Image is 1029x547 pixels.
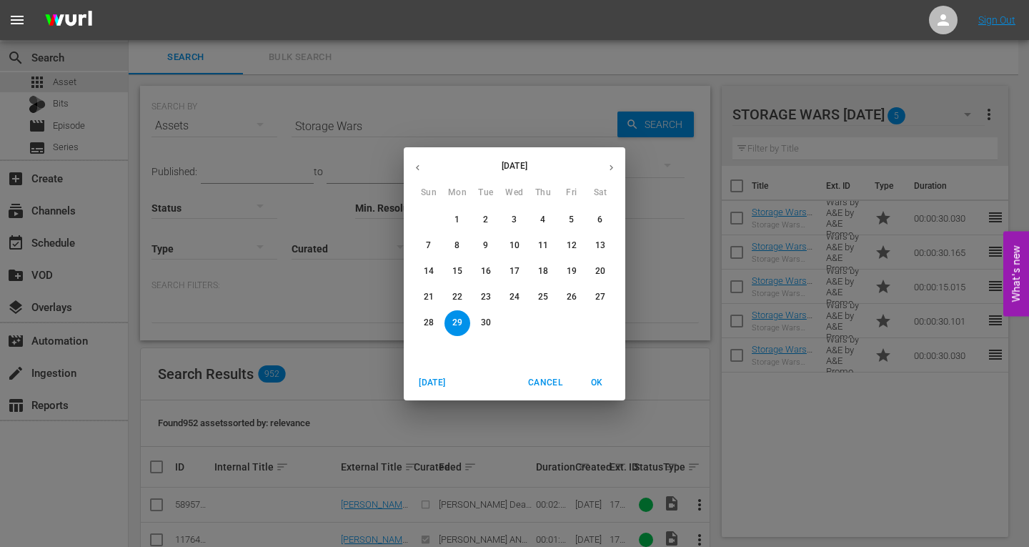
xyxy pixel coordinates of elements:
[530,207,556,233] button: 4
[424,291,434,303] p: 21
[559,186,585,200] span: Fri
[416,259,442,285] button: 14
[452,291,462,303] p: 22
[452,317,462,329] p: 29
[416,186,442,200] span: Sun
[587,186,613,200] span: Sat
[559,285,585,310] button: 26
[567,240,577,252] p: 12
[1003,231,1029,316] button: Open Feedback Widget
[473,259,499,285] button: 16
[530,186,556,200] span: Thu
[509,240,520,252] p: 10
[444,186,470,200] span: Mon
[473,285,499,310] button: 23
[424,317,434,329] p: 28
[580,375,614,390] span: OK
[454,214,459,226] p: 1
[444,233,470,259] button: 8
[415,375,449,390] span: [DATE]
[502,207,527,233] button: 3
[452,265,462,277] p: 15
[538,240,548,252] p: 11
[595,265,605,277] p: 20
[567,265,577,277] p: 19
[502,285,527,310] button: 24
[530,259,556,285] button: 18
[34,4,103,37] img: ans4CAIJ8jUAAAAAAAAAAAAAAAAAAAAAAAAgQb4GAAAAAAAAAAAAAAAAAAAAAAAAJMjXAAAAAAAAAAAAAAAAAAAAAAAAgAT5G...
[444,310,470,336] button: 29
[444,259,470,285] button: 15
[540,214,545,226] p: 4
[587,285,613,310] button: 27
[483,214,488,226] p: 2
[509,265,520,277] p: 17
[481,291,491,303] p: 23
[587,233,613,259] button: 13
[528,375,562,390] span: Cancel
[522,371,568,395] button: Cancel
[416,310,442,336] button: 28
[587,207,613,233] button: 6
[473,310,499,336] button: 30
[509,291,520,303] p: 24
[512,214,517,226] p: 3
[569,214,574,226] p: 5
[9,11,26,29] span: menu
[502,186,527,200] span: Wed
[559,259,585,285] button: 19
[538,291,548,303] p: 25
[587,259,613,285] button: 20
[595,240,605,252] p: 13
[473,186,499,200] span: Tue
[426,240,431,252] p: 7
[567,291,577,303] p: 26
[597,214,602,226] p: 6
[409,371,455,395] button: [DATE]
[538,265,548,277] p: 18
[454,240,459,252] p: 8
[483,240,488,252] p: 9
[481,317,491,329] p: 30
[559,233,585,259] button: 12
[530,233,556,259] button: 11
[978,14,1015,26] a: Sign Out
[559,207,585,233] button: 5
[444,285,470,310] button: 22
[416,285,442,310] button: 21
[481,265,491,277] p: 16
[574,371,620,395] button: OK
[502,259,527,285] button: 17
[432,159,597,172] p: [DATE]
[530,285,556,310] button: 25
[444,207,470,233] button: 1
[424,265,434,277] p: 14
[473,207,499,233] button: 2
[473,233,499,259] button: 9
[502,233,527,259] button: 10
[416,233,442,259] button: 7
[595,291,605,303] p: 27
